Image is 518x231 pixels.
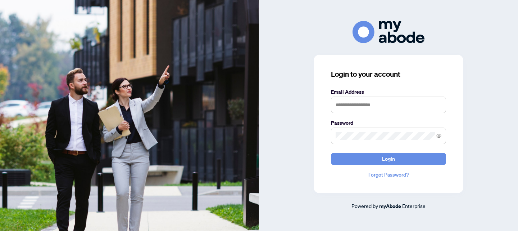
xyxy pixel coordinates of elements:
a: myAbode [379,202,401,210]
label: Email Address [331,88,446,96]
label: Password [331,119,446,127]
img: ma-logo [353,21,424,43]
a: Forgot Password? [331,171,446,179]
h3: Login to your account [331,69,446,79]
button: Login [331,153,446,165]
span: Powered by [351,203,378,209]
span: Enterprise [402,203,426,209]
span: eye-invisible [436,133,441,138]
span: Login [382,153,395,165]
